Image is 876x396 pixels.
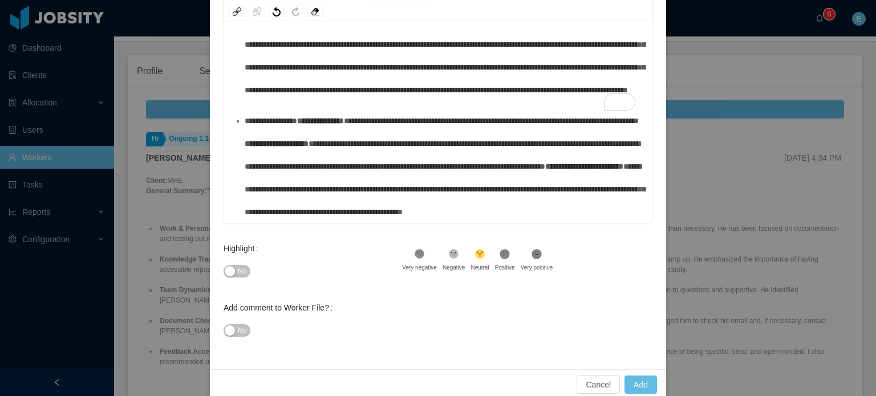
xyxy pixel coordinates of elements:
button: Add comment to Worker File? [224,324,250,337]
div: Remove [307,6,323,17]
div: Very positive [521,263,553,272]
div: Redo [289,6,303,17]
button: Highlight [224,265,250,277]
div: rdw-history-control [267,6,305,17]
div: Positive [495,263,515,272]
div: Neutral [471,263,489,272]
button: Cancel [577,375,620,394]
div: Undo [269,6,284,17]
button: Add [624,375,657,394]
div: rdw-link-control [227,6,267,17]
label: Highlight [224,244,262,253]
div: Negative [443,263,465,272]
span: No [238,266,246,277]
div: Unlink [249,6,265,17]
div: Very negative [402,263,437,272]
div: rdw-remove-control [305,6,325,17]
div: Link [229,6,245,17]
label: Add comment to Worker File? [224,303,337,312]
span: No [238,325,246,336]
